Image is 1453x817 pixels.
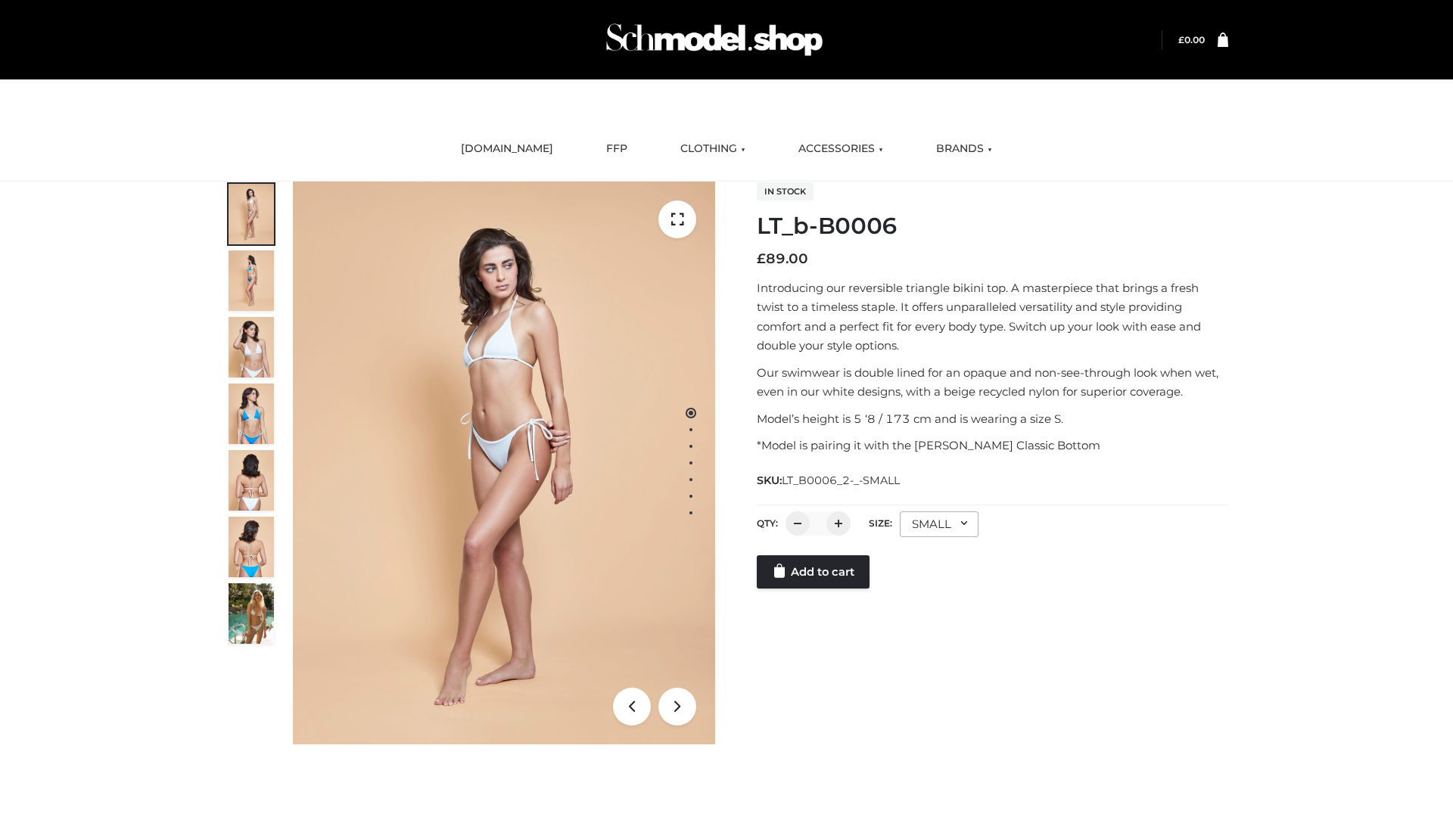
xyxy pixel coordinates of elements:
span: £ [757,250,766,267]
bdi: 0.00 [1178,34,1205,45]
bdi: 89.00 [757,250,808,267]
p: Our swimwear is double lined for an opaque and non-see-through look when wet, even in our white d... [757,363,1228,402]
a: FFP [595,132,639,166]
img: ArielClassicBikiniTop_CloudNine_AzureSky_OW114ECO_7-scaled.jpg [229,450,274,511]
h1: LT_b-B0006 [757,213,1228,240]
img: Arieltop_CloudNine_AzureSky2.jpg [229,583,274,644]
div: SMALL [900,511,979,537]
p: *Model is pairing it with the [PERSON_NAME] Classic Bottom [757,436,1228,455]
a: Add to cart [757,555,870,589]
p: Model’s height is 5 ‘8 / 173 cm and is wearing a size S. [757,409,1228,429]
img: Schmodel Admin 964 [601,10,828,70]
label: QTY: [757,517,778,529]
a: BRANDS [925,132,1003,166]
span: £ [1178,34,1184,45]
a: [DOMAIN_NAME] [450,132,565,166]
img: ArielClassicBikiniTop_CloudNine_AzureSky_OW114ECO_8-scaled.jpg [229,517,274,577]
a: £0.00 [1178,34,1205,45]
img: ArielClassicBikiniTop_CloudNine_AzureSky_OW114ECO_1-scaled.jpg [229,184,274,244]
span: In stock [757,182,814,200]
span: LT_B0006_2-_-SMALL [782,474,900,487]
p: Introducing our reversible triangle bikini top. A masterpiece that brings a fresh twist to a time... [757,278,1228,356]
a: CLOTHING [669,132,757,166]
img: ArielClassicBikiniTop_CloudNine_AzureSky_OW114ECO_3-scaled.jpg [229,317,274,377]
a: ACCESSORIES [787,132,895,166]
label: Size: [869,517,892,529]
img: ArielClassicBikiniTop_CloudNine_AzureSky_OW114ECO_2-scaled.jpg [229,250,274,311]
img: ArielClassicBikiniTop_CloudNine_AzureSky_OW114ECO_1 [293,182,715,744]
span: SKU: [757,471,901,489]
img: ArielClassicBikiniTop_CloudNine_AzureSky_OW114ECO_4-scaled.jpg [229,384,274,444]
